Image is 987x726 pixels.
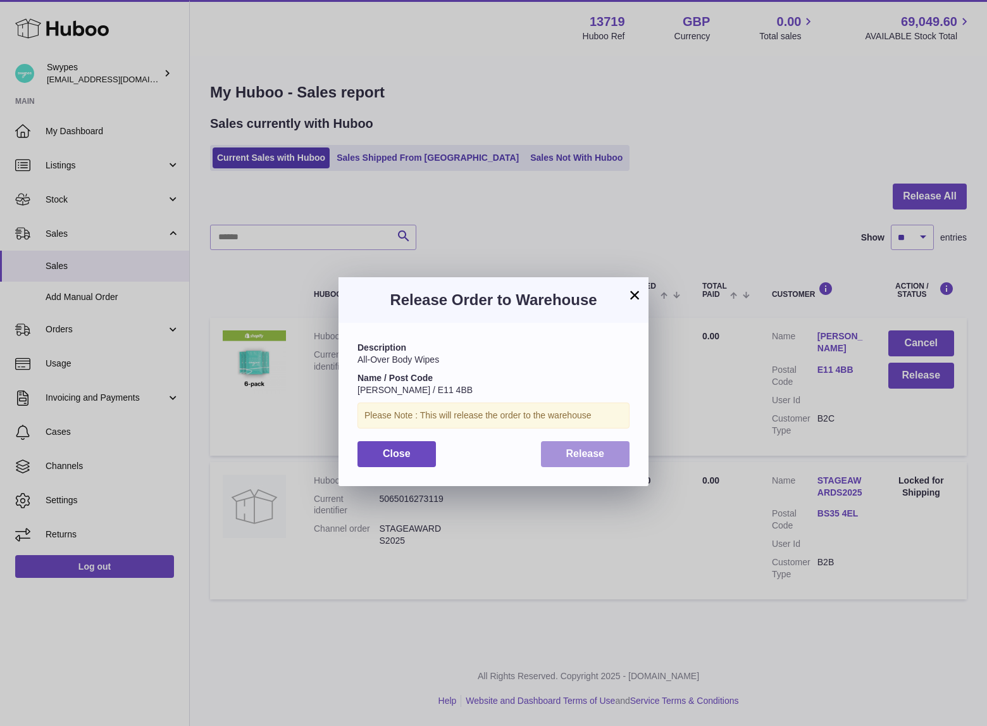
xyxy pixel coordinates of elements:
button: × [627,287,642,303]
div: Please Note : This will release the order to the warehouse [357,403,630,429]
button: Close [357,441,436,467]
span: [PERSON_NAME] / E11 4BB [357,385,473,395]
h3: Release Order to Warehouse [357,290,630,310]
span: All-Over Body Wipes [357,354,439,365]
strong: Description [357,342,406,353]
span: Release [566,448,605,459]
button: Release [541,441,630,467]
span: Close [383,448,411,459]
strong: Name / Post Code [357,373,433,383]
